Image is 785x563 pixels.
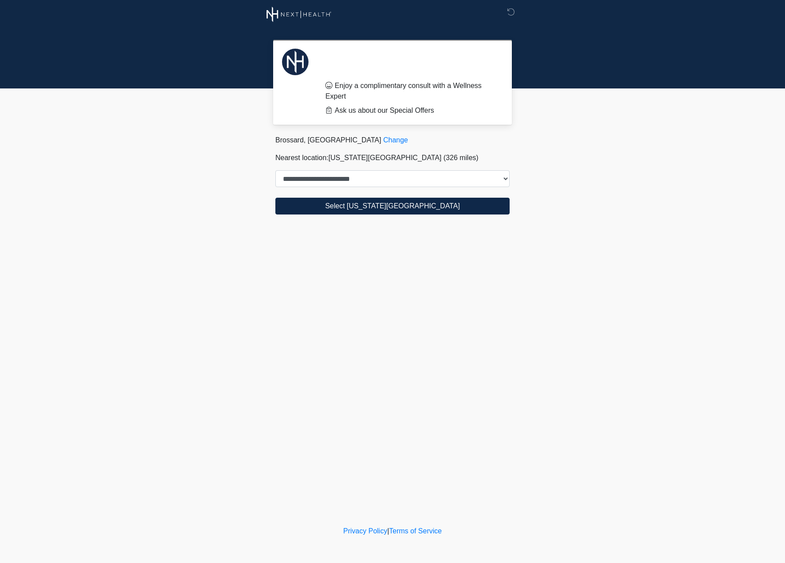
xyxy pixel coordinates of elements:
[275,198,510,214] button: Select [US_STATE][GEOGRAPHIC_DATA]
[443,154,478,161] span: (326 miles)
[282,49,309,75] img: Agent Avatar
[389,527,442,535] a: Terms of Service
[275,136,381,144] span: Brossard, [GEOGRAPHIC_DATA]
[325,105,496,116] li: Ask us about our Special Offers
[343,527,388,535] a: Privacy Policy
[267,7,332,22] img: Next Health Wellness Logo
[275,153,510,163] p: Nearest location:
[383,136,408,144] a: Change
[328,154,442,161] span: [US_STATE][GEOGRAPHIC_DATA]
[325,80,496,102] li: Enjoy a complimentary consult with a Wellness Expert
[387,527,389,535] a: |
